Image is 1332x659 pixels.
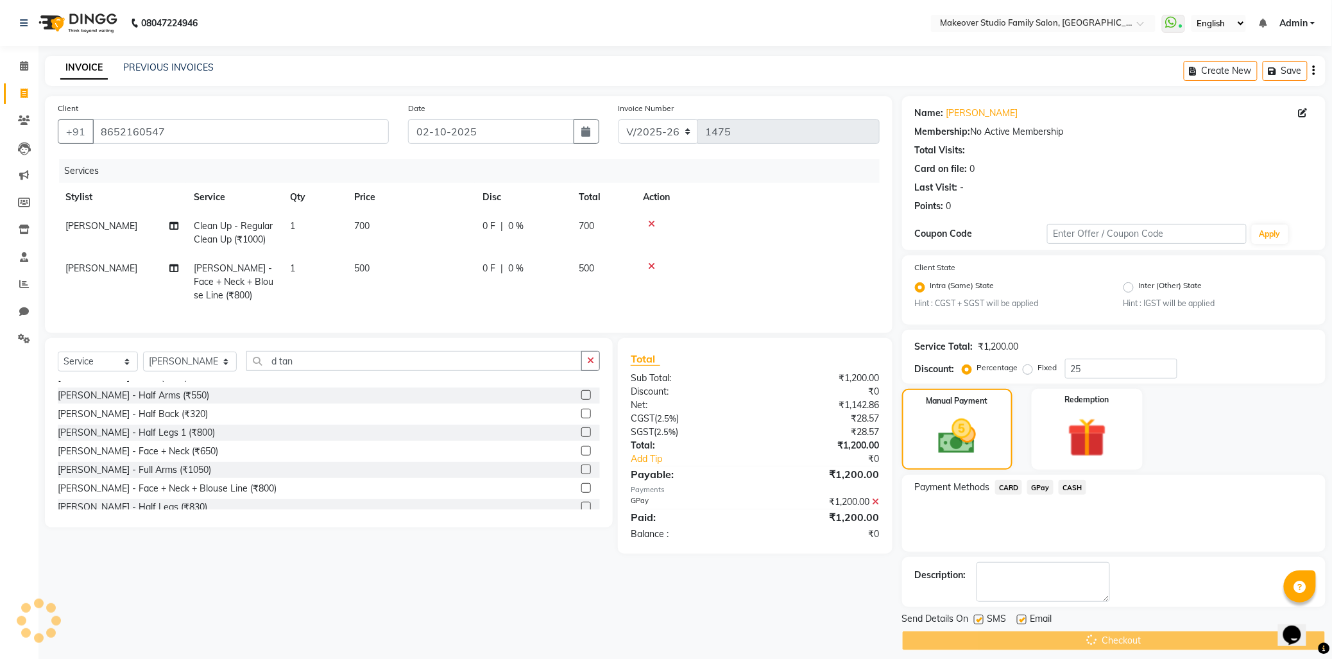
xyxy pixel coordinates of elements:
span: 700 [579,220,594,232]
div: [PERSON_NAME] - Half Legs 1 (₹800) [58,426,215,440]
a: PREVIOUS INVOICES [123,62,214,73]
button: Apply [1252,225,1288,244]
span: Total [631,352,660,366]
span: 700 [354,220,370,232]
span: CGST [631,413,654,424]
div: ₹28.57 [755,425,889,439]
div: Balance : [621,527,755,541]
span: GPay [1027,480,1054,495]
th: Disc [475,183,571,212]
button: Create New [1184,61,1258,81]
div: Name: [915,107,944,120]
div: Service Total: [915,340,973,354]
th: Total [571,183,635,212]
div: Paid: [621,509,755,525]
span: [PERSON_NAME] [65,262,137,274]
div: Payable: [621,466,755,482]
div: [PERSON_NAME] - Full Arms (₹1050) [58,463,211,477]
img: _cash.svg [926,415,988,458]
span: 0 F [482,262,495,275]
span: 2.5% [656,427,676,437]
img: logo [33,5,121,41]
label: Client [58,103,78,114]
span: 500 [579,262,594,274]
div: Net: [621,398,755,412]
th: Price [346,183,475,212]
div: Payments [631,484,879,495]
div: 0 [970,162,975,176]
span: Email [1030,612,1052,628]
div: 0 [946,200,952,213]
span: 0 % [508,219,524,233]
div: [PERSON_NAME] - Half Legs (₹830) [58,501,207,514]
div: Last Visit: [915,181,958,194]
div: - [961,181,964,194]
label: Client State [915,262,956,273]
span: 1 [290,220,295,232]
iframe: chat widget [1278,608,1319,646]
a: [PERSON_NAME] [946,107,1018,120]
input: Search by Name/Mobile/Email/Code [92,119,389,144]
span: CASH [1059,480,1086,495]
div: Sub Total: [621,372,755,385]
div: ₹1,200.00 [755,466,889,482]
input: Enter Offer / Coupon Code [1047,224,1246,244]
a: Add Tip [621,452,777,466]
span: Clean Up - Regular Clean Up (₹1000) [194,220,273,245]
label: Manual Payment [926,395,988,407]
th: Qty [282,183,346,212]
label: Invoice Number [619,103,674,114]
div: Coupon Code [915,227,1048,241]
div: No Active Membership [915,125,1313,139]
div: ₹28.57 [755,412,889,425]
span: | [500,262,503,275]
div: ( ) [621,412,755,425]
div: ₹0 [755,527,889,541]
span: 2.5% [657,413,676,424]
div: ₹0 [778,452,889,466]
div: ₹1,200.00 [755,439,889,452]
div: [PERSON_NAME] - Face + Neck + Blouse Line (₹800) [58,482,277,495]
span: 1 [290,262,295,274]
label: Redemption [1065,394,1109,406]
div: Membership: [915,125,971,139]
div: Description: [915,569,966,582]
div: GPay [621,495,755,509]
div: Card on file: [915,162,968,176]
span: CARD [995,480,1023,495]
label: Percentage [977,362,1018,373]
span: 500 [354,262,370,274]
b: 08047224946 [141,5,198,41]
div: ₹1,200.00 [755,509,889,525]
div: ₹1,200.00 [755,495,889,509]
span: 0 % [508,262,524,275]
img: _gift.svg [1055,413,1119,462]
div: ₹1,200.00 [755,372,889,385]
div: Total Visits: [915,144,966,157]
div: Points: [915,200,944,213]
span: SMS [987,612,1007,628]
div: [PERSON_NAME] - Face + Neck (₹650) [58,445,218,458]
span: Admin [1279,17,1308,30]
label: Inter (Other) State [1139,280,1202,295]
div: Discount: [621,385,755,398]
span: Payment Methods [915,481,990,494]
span: SGST [631,426,654,438]
div: ₹1,200.00 [978,340,1019,354]
button: +91 [58,119,94,144]
small: Hint : CGST + SGST will be applied [915,298,1104,309]
div: ₹0 [755,385,889,398]
small: Hint : IGST will be applied [1123,298,1313,309]
input: Search or Scan [246,351,583,371]
span: [PERSON_NAME] - Face + Neck + Blouse Line (₹800) [194,262,273,301]
div: Services [59,159,889,183]
label: Fixed [1038,362,1057,373]
div: [PERSON_NAME] - Half Back (₹320) [58,407,208,421]
th: Action [635,183,880,212]
label: Date [408,103,425,114]
th: Service [186,183,282,212]
div: Discount: [915,363,955,376]
span: 0 F [482,219,495,233]
span: Send Details On [902,612,969,628]
th: Stylist [58,183,186,212]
